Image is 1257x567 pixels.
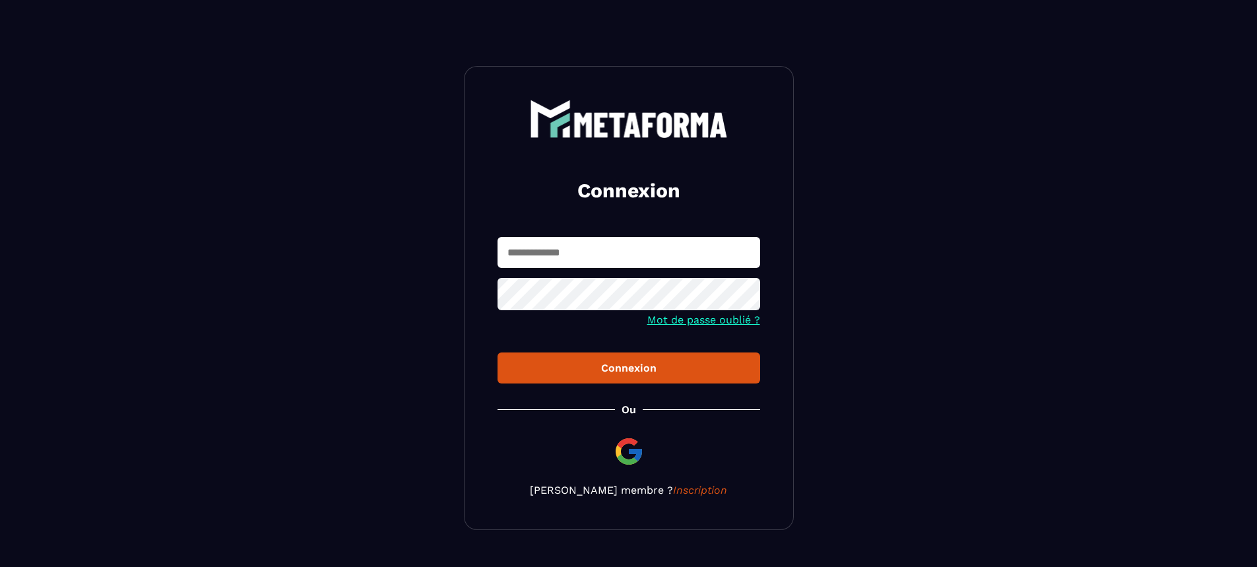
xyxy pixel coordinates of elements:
[530,100,728,138] img: logo
[513,178,744,204] h2: Connexion
[498,352,760,384] button: Connexion
[647,314,760,326] a: Mot de passe oublié ?
[498,100,760,138] a: logo
[508,362,750,374] div: Connexion
[622,403,636,416] p: Ou
[498,484,760,496] p: [PERSON_NAME] membre ?
[613,436,645,467] img: google
[673,484,727,496] a: Inscription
